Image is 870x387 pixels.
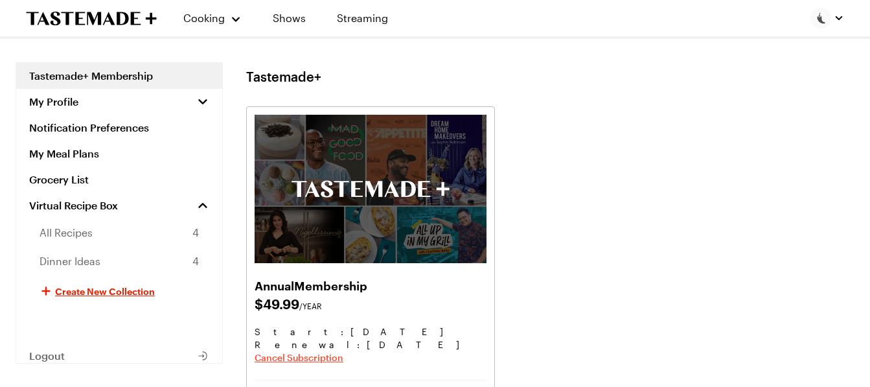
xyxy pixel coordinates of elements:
a: To Tastemade Home Page [26,11,157,26]
span: My Profile [29,95,78,108]
span: Logout [29,349,65,362]
button: My Profile [16,89,222,115]
span: Cooking [183,12,225,24]
img: Profile picture [810,8,831,29]
span: All Recipes [40,225,93,240]
span: Virtual Recipe Box [29,199,118,212]
span: 4 [192,253,199,269]
a: Dinner Ideas4 [16,247,222,276]
a: Notification Preferences [16,115,222,141]
span: 4 [192,225,199,240]
h2: Annual Membership [255,276,487,294]
span: Renewal : [DATE] [255,338,487,351]
a: My Meal Plans [16,141,222,167]
a: All Recipes4 [16,218,222,247]
span: Start: [DATE] [255,325,487,338]
span: Dinner Ideas [40,253,100,269]
h1: Tastemade+ [246,69,321,84]
a: Grocery List [16,167,222,193]
a: Tastemade+ Membership [16,63,222,89]
span: /YEAR [299,301,322,311]
span: $ 49.99 [255,294,487,312]
button: Logout [16,343,222,369]
button: Cooking [183,3,242,34]
button: Create New Collection [16,276,222,307]
span: Create New Collection [55,285,155,298]
button: Profile picture [810,8,844,29]
a: Virtual Recipe Box [16,193,222,218]
button: Cancel Subscription [255,351,343,364]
